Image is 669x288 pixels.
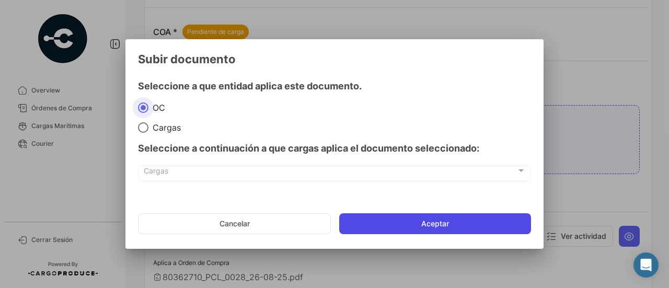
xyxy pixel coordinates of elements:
[339,213,531,234] button: Aceptar
[144,168,516,177] span: Cargas
[138,79,531,94] h4: Seleccione a que entidad aplica este documento.
[148,122,181,133] span: Cargas
[148,102,165,113] span: OC
[633,252,659,278] div: Abrir Intercom Messenger
[138,141,531,156] h4: Seleccione a continuación a que cargas aplica el documento seleccionado:
[138,52,531,66] h3: Subir documento
[138,213,331,234] button: Cancelar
